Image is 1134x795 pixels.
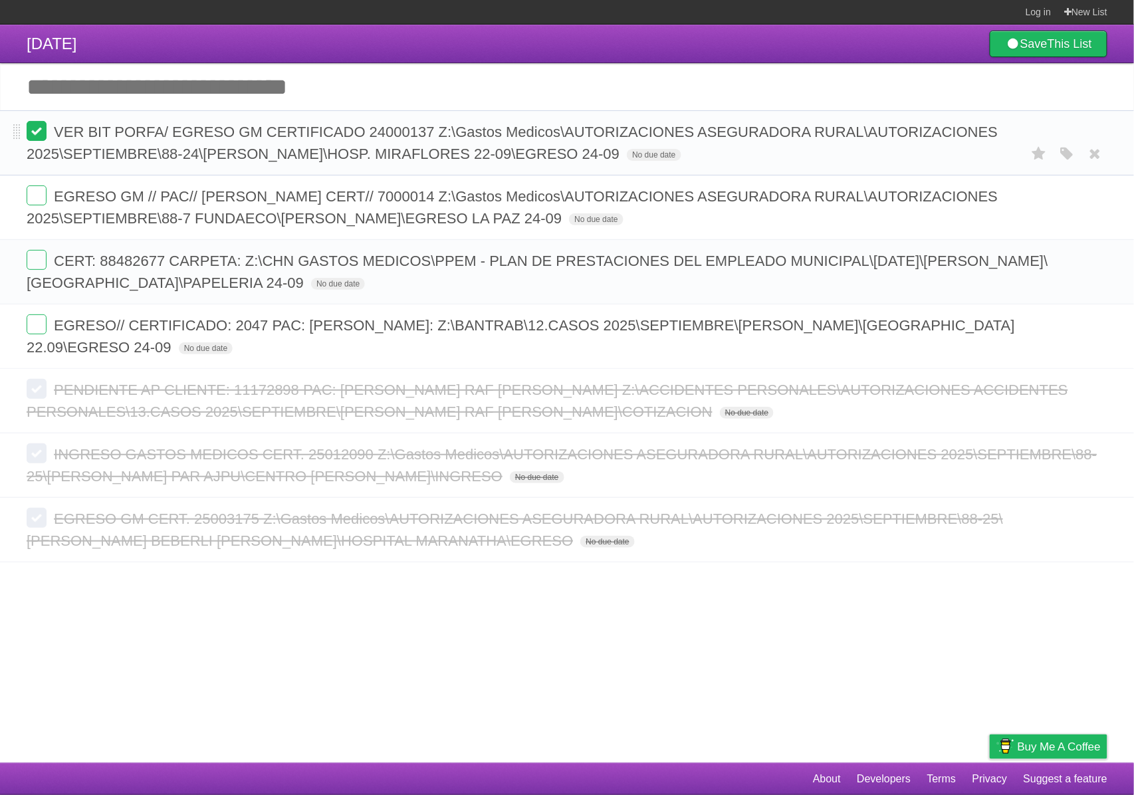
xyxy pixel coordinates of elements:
[627,149,681,161] span: No due date
[1048,37,1092,51] b: This List
[27,382,1068,420] span: PENDIENTE AP CLIENTE: 11172898 PAC: [PERSON_NAME] RAF [PERSON_NAME] Z:\ACCIDENTES PERSONALES\AUTO...
[311,278,365,290] span: No due date
[972,766,1007,792] a: Privacy
[27,314,47,334] label: Done
[27,121,47,141] label: Done
[580,536,634,548] span: No due date
[27,317,1015,356] span: EGRESO// CERTIFICADO: 2047 PAC: [PERSON_NAME]: Z:\BANTRAB\12.CASOS 2025\SEPTIEMBRE\[PERSON_NAME]\...
[27,443,47,463] label: Done
[27,446,1097,485] span: INGRESO GASTOS MEDICOS CERT. 25012090 Z:\Gastos Medicos\AUTORIZACIONES ASEGURADORA RURAL\AUTORIZA...
[813,766,841,792] a: About
[990,31,1107,57] a: SaveThis List
[996,735,1014,758] img: Buy me a coffee
[510,471,564,483] span: No due date
[27,508,47,528] label: Done
[569,213,623,225] span: No due date
[857,766,911,792] a: Developers
[27,124,998,162] span: VER BIT PORFA/ EGRESO GM CERTIFICADO 24000137 Z:\Gastos Medicos\AUTORIZACIONES ASEGURADORA RURAL\...
[1024,766,1107,792] a: Suggest a feature
[27,188,998,227] span: EGRESO GM // PAC// [PERSON_NAME] CERT// 7000014 Z:\Gastos Medicos\AUTORIZACIONES ASEGURADORA RURA...
[27,379,47,399] label: Done
[179,342,233,354] span: No due date
[927,766,957,792] a: Terms
[990,735,1107,759] a: Buy me a coffee
[1026,143,1052,165] label: Star task
[27,35,77,53] span: [DATE]
[27,253,1048,291] span: CERT: 88482677 CARPETA: Z:\CHN GASTOS MEDICOS\PPEM - PLAN DE PRESTACIONES DEL EMPLEADO MUNICIPAL\...
[1018,735,1101,758] span: Buy me a coffee
[720,407,774,419] span: No due date
[27,250,47,270] label: Done
[27,511,1003,549] span: EGRESO GM CERT. 25003175 Z:\Gastos Medicos\AUTORIZACIONES ASEGURADORA RURAL\AUTORIZACIONES 2025\S...
[27,185,47,205] label: Done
